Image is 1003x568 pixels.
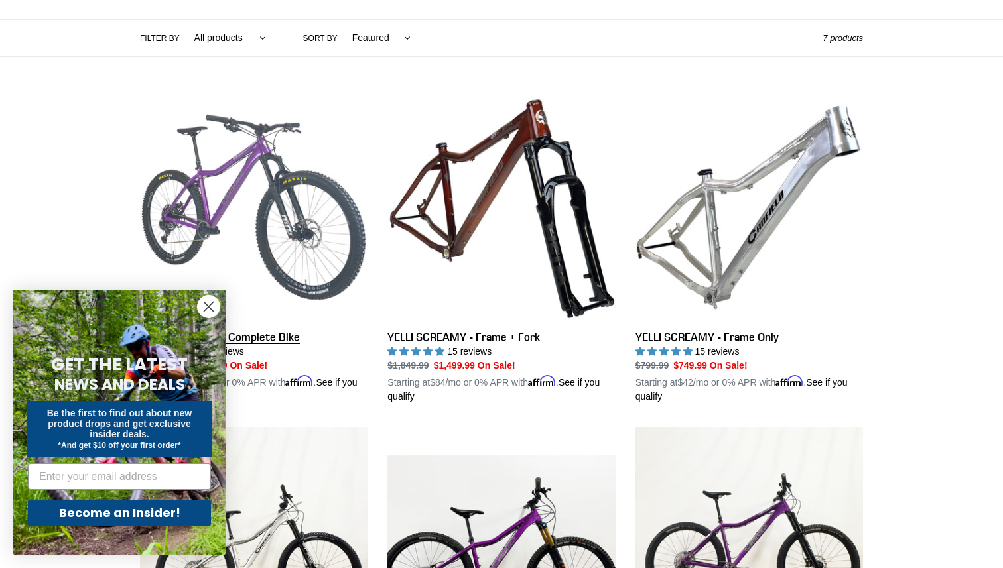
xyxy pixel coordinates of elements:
[51,353,188,376] span: GET THE LATEST
[54,374,185,395] span: NEWS AND DEALS
[303,32,338,44] label: Sort by
[47,408,192,439] span: Be the first to find out about new product drops and get exclusive insider deals.
[140,32,180,44] label: Filter by
[823,33,863,43] span: 7 products
[28,463,211,490] input: Enter your email address
[197,295,220,318] button: Close dialog
[58,441,180,450] span: *And get $10 off your first order*
[28,500,211,526] button: Become an Insider!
